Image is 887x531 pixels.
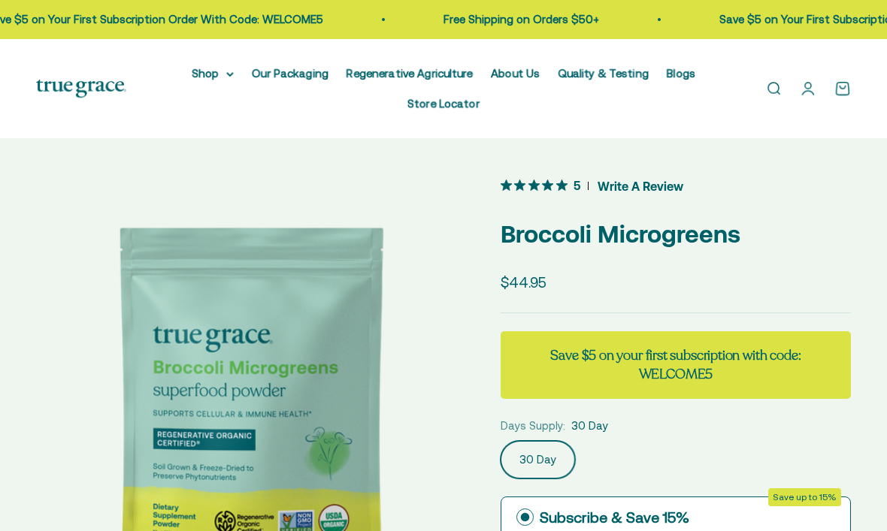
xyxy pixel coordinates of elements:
[571,417,608,435] span: 30 Day
[491,67,540,80] a: About Us
[501,174,683,197] button: 5 out 5 stars rating in total 5 reviews. Jump to reviews.
[501,271,546,294] sale-price: $44.95
[667,67,695,80] a: Blogs
[501,215,851,253] p: Broccoli Microgreens
[192,65,234,83] summary: Shop
[347,67,473,80] a: Regenerative Agriculture
[407,97,480,110] a: Store Locator
[558,67,649,80] a: Quality & Testing
[252,67,328,80] a: Our Packaging
[550,346,801,383] strong: Save $5 on your first subscription with code: WELCOME5
[598,174,683,197] span: Write A Review
[501,417,565,435] legend: Days Supply:
[443,13,598,26] a: Free Shipping on Orders $50+
[574,176,580,192] span: 5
